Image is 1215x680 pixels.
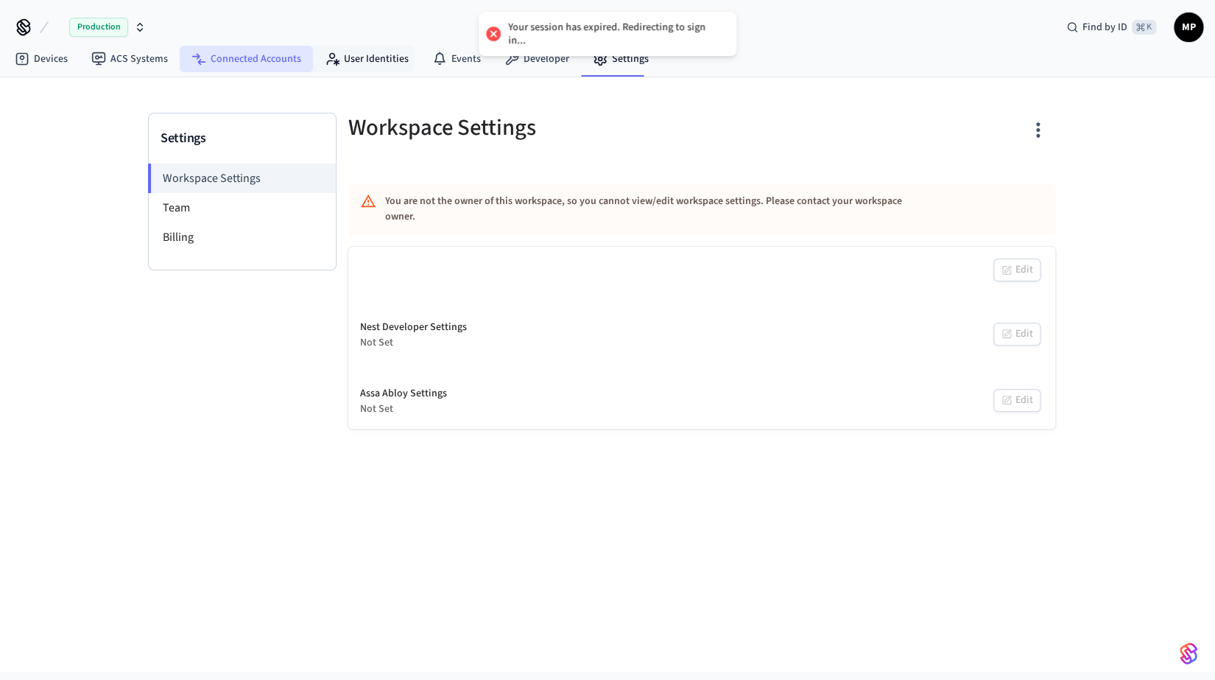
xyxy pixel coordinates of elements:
[385,188,931,231] div: You are not the owner of this workspace, so you cannot view/edit workspace settings. Please conta...
[1174,13,1203,42] button: MP
[508,21,722,47] div: Your session has expired. Redirecting to sign in...
[360,320,467,335] div: Nest Developer Settings
[1054,14,1168,41] div: Find by ID⌘ K
[161,128,324,149] h3: Settings
[313,46,420,72] a: User Identities
[80,46,180,72] a: ACS Systems
[493,46,581,72] a: Developer
[360,386,447,402] div: Assa Abloy Settings
[1180,642,1197,665] img: SeamLogoGradient.69752ec5.svg
[3,46,80,72] a: Devices
[148,164,336,193] li: Workspace Settings
[149,222,336,252] li: Billing
[348,113,693,143] h5: Workspace Settings
[420,46,493,72] a: Events
[581,46,661,72] a: Settings
[360,402,447,417] div: Not Set
[1082,20,1127,35] span: Find by ID
[1132,20,1156,35] span: ⌘ K
[69,18,128,37] span: Production
[149,193,336,222] li: Team
[1175,14,1202,41] span: MP
[360,335,467,351] div: Not Set
[180,46,313,72] a: Connected Accounts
